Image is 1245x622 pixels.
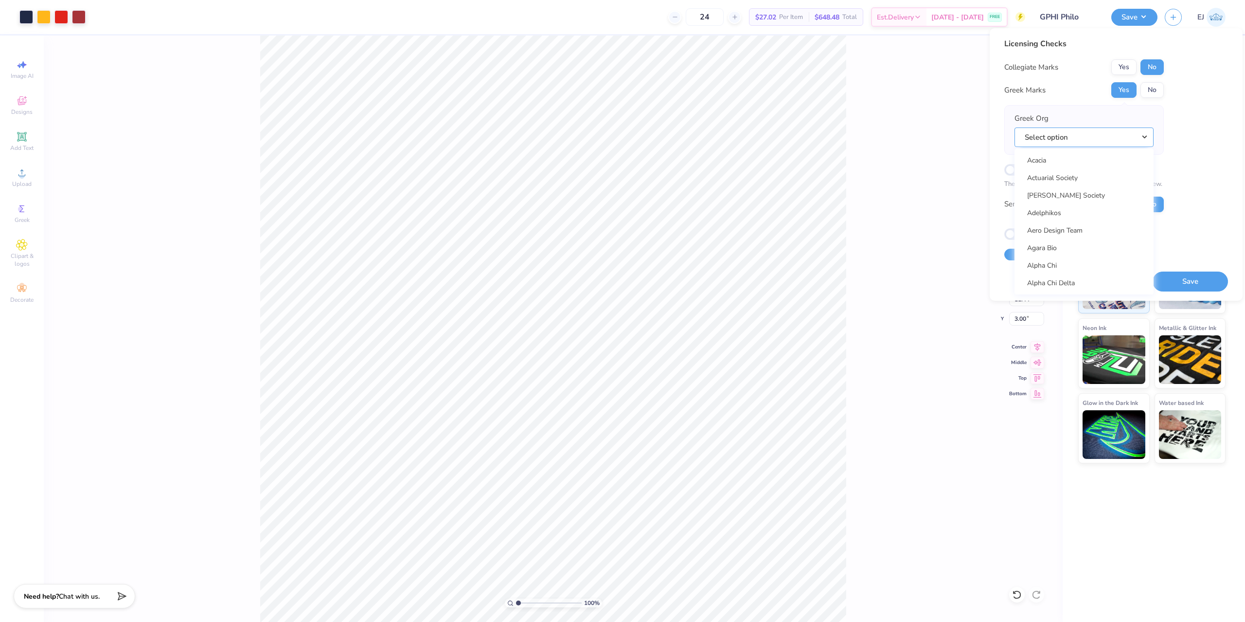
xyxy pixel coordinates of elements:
[1018,205,1150,221] a: Adelphikos
[584,599,600,607] span: 100 %
[1083,410,1145,459] img: Glow in the Dark Ink
[10,144,34,152] span: Add Text
[11,72,34,80] span: Image AI
[10,296,34,304] span: Decorate
[990,14,1000,20] span: FREE
[12,180,32,188] span: Upload
[1014,128,1154,147] button: Select option
[877,12,914,22] span: Est. Delivery
[1018,257,1150,274] a: Alpha Chi
[931,12,984,22] span: [DATE] - [DATE]
[1111,59,1137,75] button: Yes
[1018,293,1150,309] a: Alpha Chi Omega
[842,12,857,22] span: Total
[1018,187,1150,203] a: [PERSON_NAME] Society
[1207,8,1226,27] img: Edgardo Jr
[779,12,803,22] span: Per Item
[1018,222,1150,238] a: Aero Design Team
[1159,410,1222,459] img: Water based Ink
[1018,240,1150,256] a: Agara Bio
[1111,82,1137,98] button: Yes
[1009,375,1027,382] span: Top
[1004,199,1075,210] div: Send a Copy to Client
[1140,59,1164,75] button: No
[1014,113,1049,124] label: Greek Org
[1083,323,1106,333] span: Neon Ink
[1159,323,1216,333] span: Metallic & Glitter Ink
[1009,344,1027,350] span: Center
[59,592,100,601] span: Chat with us.
[1018,152,1150,168] a: Acacia
[1004,85,1046,96] div: Greek Marks
[1004,180,1164,189] p: The changes are too minor to warrant an Affinity review.
[1009,390,1027,397] span: Bottom
[1197,8,1226,27] a: EJ
[1153,272,1228,292] button: Save
[1018,170,1150,186] a: Actuarial Society
[1009,359,1027,366] span: Middle
[1111,9,1157,26] button: Save
[1032,7,1104,27] input: Untitled Design
[1159,335,1222,384] img: Metallic & Glitter Ink
[11,108,33,116] span: Designs
[1083,398,1138,408] span: Glow in the Dark Ink
[755,12,776,22] span: $27.02
[815,12,839,22] span: $648.48
[1004,38,1164,50] div: Licensing Checks
[686,8,724,26] input: – –
[1014,148,1154,294] div: Select option
[5,252,39,268] span: Clipart & logos
[24,592,59,601] strong: Need help?
[1083,335,1145,384] img: Neon Ink
[1004,62,1058,73] div: Collegiate Marks
[1018,275,1150,291] a: Alpha Chi Delta
[1197,12,1204,23] span: EJ
[15,216,30,224] span: Greek
[1159,398,1204,408] span: Water based Ink
[1140,82,1164,98] button: No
